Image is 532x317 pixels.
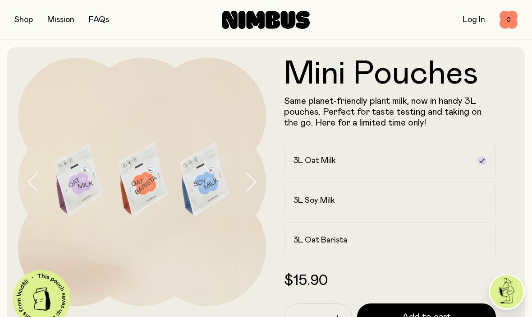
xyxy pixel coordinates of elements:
[500,11,518,29] button: 0
[294,155,336,166] h2: 3L Oat Milk
[284,96,496,128] p: Same planet-friendly plant milk, now in handy 3L pouches. Perfect for taste testing and taking on...
[284,58,496,90] h1: Mini Pouches
[89,16,109,24] a: FAQs
[463,16,485,24] a: Log In
[284,274,328,288] span: $15.90
[294,195,335,206] h2: 3L Soy Milk
[47,16,74,24] a: Mission
[490,275,523,308] img: agent
[294,235,347,246] h2: 3L Oat Barista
